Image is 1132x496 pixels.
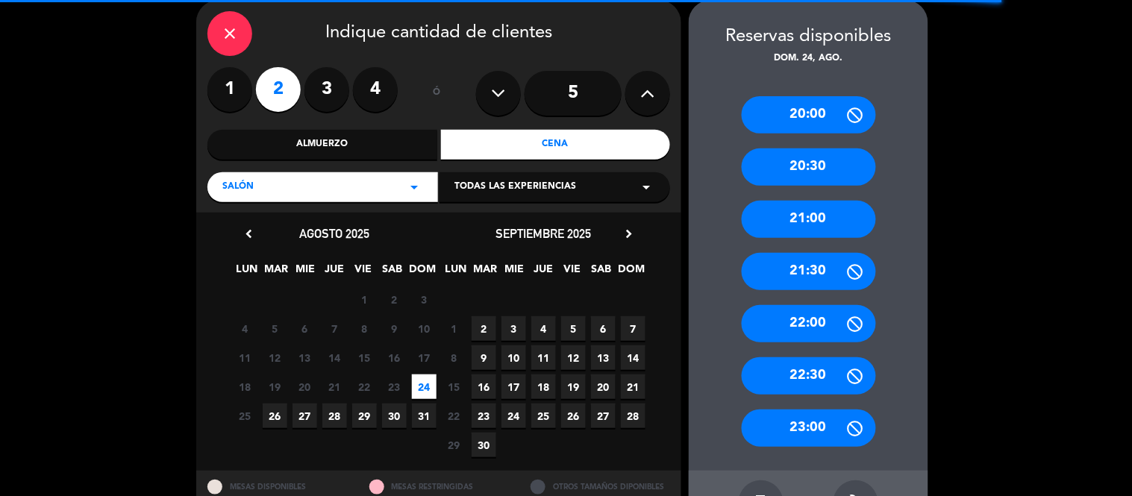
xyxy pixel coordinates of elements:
span: 19 [263,374,287,399]
span: 9 [382,316,407,341]
span: 4 [531,316,556,341]
span: 22 [442,404,466,428]
i: chevron_left [241,226,257,242]
span: MIE [502,260,527,285]
div: dom. 24, ago. [689,51,928,66]
i: arrow_drop_down [405,178,423,196]
span: 13 [293,345,317,370]
div: ó [413,67,461,119]
span: DOM [619,260,643,285]
span: 1 [442,316,466,341]
span: 18 [531,374,556,399]
label: 2 [256,67,301,112]
span: 6 [591,316,616,341]
span: 8 [442,345,466,370]
span: 2 [472,316,496,341]
span: MIE [293,260,318,285]
span: 23 [382,374,407,399]
span: 3 [501,316,526,341]
span: LUN [235,260,260,285]
span: Todas las experiencias [454,180,576,195]
i: chevron_right [621,226,637,242]
div: Indique cantidad de clientes [207,11,670,56]
span: SALÓN [222,180,254,195]
span: 22 [352,374,377,399]
span: 7 [322,316,347,341]
span: 5 [561,316,586,341]
span: 28 [322,404,347,428]
span: 26 [561,404,586,428]
span: 3 [412,287,437,312]
span: 11 [531,345,556,370]
span: SAB [381,260,405,285]
span: DOM [410,260,434,285]
span: JUE [322,260,347,285]
i: arrow_drop_down [637,178,655,196]
span: 17 [412,345,437,370]
span: 31 [412,404,437,428]
span: 25 [233,404,257,428]
div: Almuerzo [207,130,437,160]
span: 30 [472,433,496,457]
span: 21 [322,374,347,399]
div: Reservas disponibles [689,22,928,51]
span: 1 [352,287,377,312]
span: 5 [263,316,287,341]
span: 19 [561,374,586,399]
span: LUN [444,260,469,285]
label: 1 [207,67,252,112]
span: agosto 2025 [299,226,369,241]
span: 18 [233,374,257,399]
span: 14 [322,345,347,370]
span: 15 [442,374,466,399]
div: 22:30 [742,357,876,395]
span: 16 [472,374,496,399]
span: 29 [442,433,466,457]
span: 12 [263,345,287,370]
span: 27 [293,404,317,428]
span: 14 [621,345,645,370]
span: 24 [501,404,526,428]
span: VIE [351,260,376,285]
span: 7 [621,316,645,341]
div: 22:00 [742,305,876,342]
span: 28 [621,404,645,428]
span: 25 [531,404,556,428]
span: 27 [591,404,616,428]
span: 6 [293,316,317,341]
span: 4 [233,316,257,341]
div: 20:00 [742,96,876,134]
div: 23:00 [742,409,876,447]
span: VIE [560,260,585,285]
span: 12 [561,345,586,370]
span: 17 [501,374,526,399]
span: MAR [264,260,289,285]
label: 4 [353,67,398,112]
span: 2 [382,287,407,312]
span: SAB [590,260,614,285]
span: 10 [501,345,526,370]
span: 20 [293,374,317,399]
span: 16 [382,345,407,370]
span: JUE [531,260,556,285]
span: 13 [591,345,616,370]
span: 15 [352,345,377,370]
span: MAR [473,260,498,285]
span: 11 [233,345,257,370]
label: 3 [304,67,349,112]
span: 30 [382,404,407,428]
span: 26 [263,404,287,428]
div: Cena [441,130,671,160]
div: 20:30 [742,148,876,186]
span: septiembre 2025 [495,226,591,241]
span: 8 [352,316,377,341]
i: close [221,25,239,43]
span: 9 [472,345,496,370]
span: 10 [412,316,437,341]
span: 29 [352,404,377,428]
div: 21:00 [742,201,876,238]
span: 21 [621,374,645,399]
span: 23 [472,404,496,428]
span: 20 [591,374,616,399]
div: 21:30 [742,253,876,290]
